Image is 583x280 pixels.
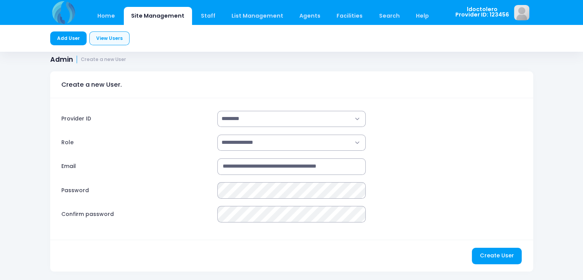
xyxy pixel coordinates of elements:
label: Role [57,135,213,151]
span: ldoctolero Provider ID: 123456 [455,7,509,18]
img: image [514,5,529,20]
label: Password [57,182,213,199]
a: Facilities [329,7,370,25]
small: Create a new User [81,57,126,63]
a: Help [408,7,436,25]
a: Search [371,7,407,25]
button: Create User [472,248,522,264]
a: View Users [89,31,130,45]
label: Email [57,158,213,175]
a: Add User [50,31,87,45]
h1: Admin [50,56,126,64]
h3: Create a new User. [61,74,122,96]
label: Provider ID [57,111,213,127]
a: Staff [193,7,223,25]
a: List Management [224,7,291,25]
label: Confirm password [57,206,213,222]
a: Agents [292,7,328,25]
a: Home [90,7,123,25]
a: Site Management [124,7,192,25]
